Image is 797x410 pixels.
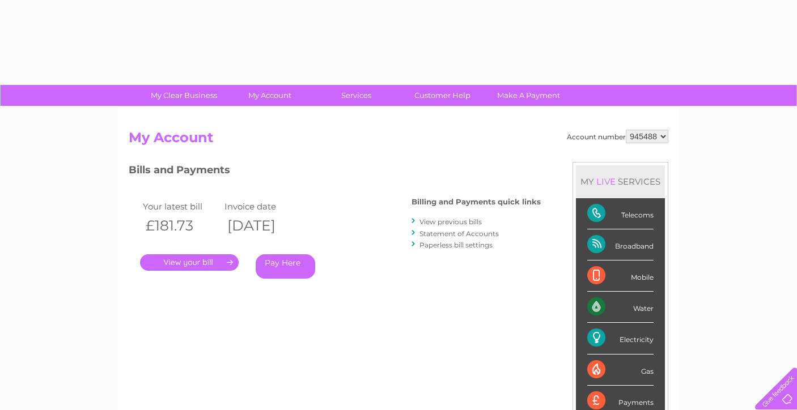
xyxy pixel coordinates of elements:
[587,198,654,229] div: Telecoms
[419,217,482,226] a: View previous bills
[576,165,665,198] div: MY SERVICES
[567,130,668,143] div: Account number
[396,85,489,106] a: Customer Help
[412,198,541,206] h4: Billing and Payments quick links
[587,229,654,260] div: Broadband
[140,254,239,271] a: .
[256,254,315,279] a: Pay Here
[594,176,618,187] div: LIVE
[140,199,222,214] td: Your latest bill
[310,85,403,106] a: Services
[419,241,493,249] a: Paperless bill settings
[587,292,654,323] div: Water
[129,130,668,151] h2: My Account
[129,162,541,182] h3: Bills and Payments
[223,85,317,106] a: My Account
[222,199,303,214] td: Invoice date
[587,355,654,386] div: Gas
[482,85,575,106] a: Make A Payment
[222,214,303,237] th: [DATE]
[419,229,499,238] a: Statement of Accounts
[587,260,654,292] div: Mobile
[140,214,222,237] th: £181.73
[587,323,654,354] div: Electricity
[137,85,231,106] a: My Clear Business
